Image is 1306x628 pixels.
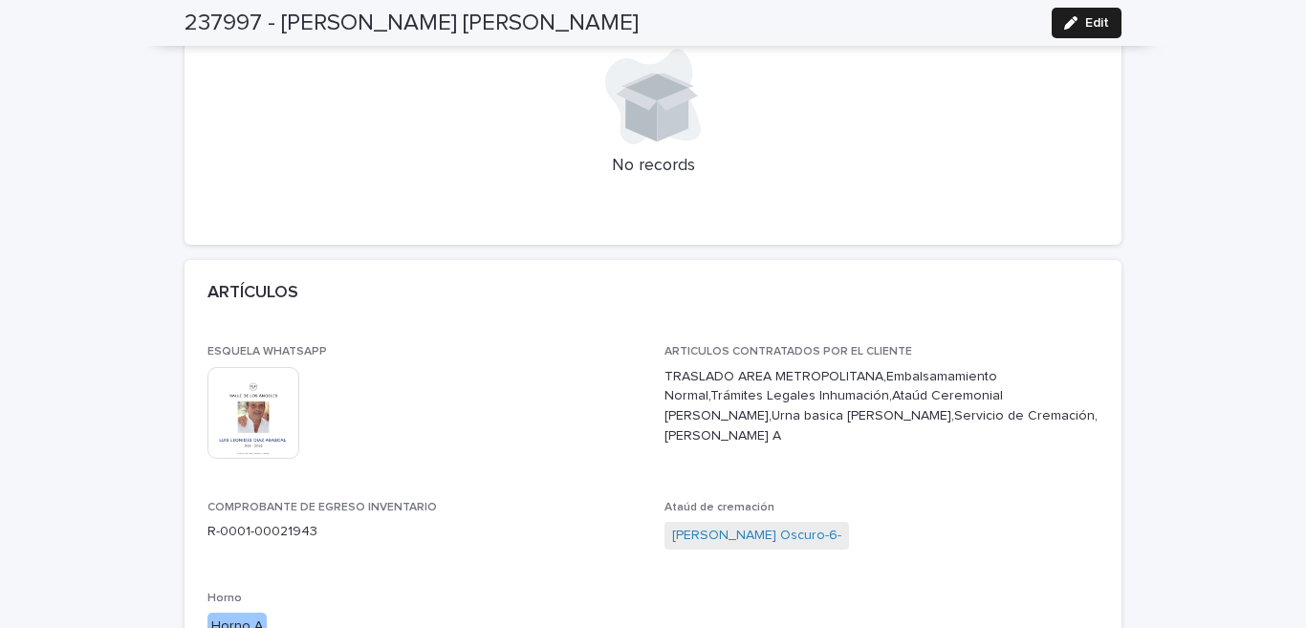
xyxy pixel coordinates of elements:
[664,346,912,357] span: ARTICULOS CONTRATADOS POR EL CLIENTE
[664,367,1099,446] p: TRASLADO AREA METROPOLITANA,Embalsamamiento Normal,Trámites Legales Inhumación,Ataúd Ceremonial [...
[207,502,437,513] span: COMPROBANTE DE EGRESO INVENTARIO
[185,10,639,37] h2: 237997 - [PERSON_NAME] [PERSON_NAME]
[207,346,327,357] span: ESQUELA WHATSAPP
[207,593,242,604] span: Horno
[1085,16,1109,30] span: Edit
[207,522,642,542] p: R-0001-00021943
[672,526,841,546] a: [PERSON_NAME] Oscuro-6-
[1052,8,1121,38] button: Edit
[207,283,298,304] h2: ARTÍCULOS
[207,156,1099,177] p: No records
[664,502,774,513] span: Ataúd de cremación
